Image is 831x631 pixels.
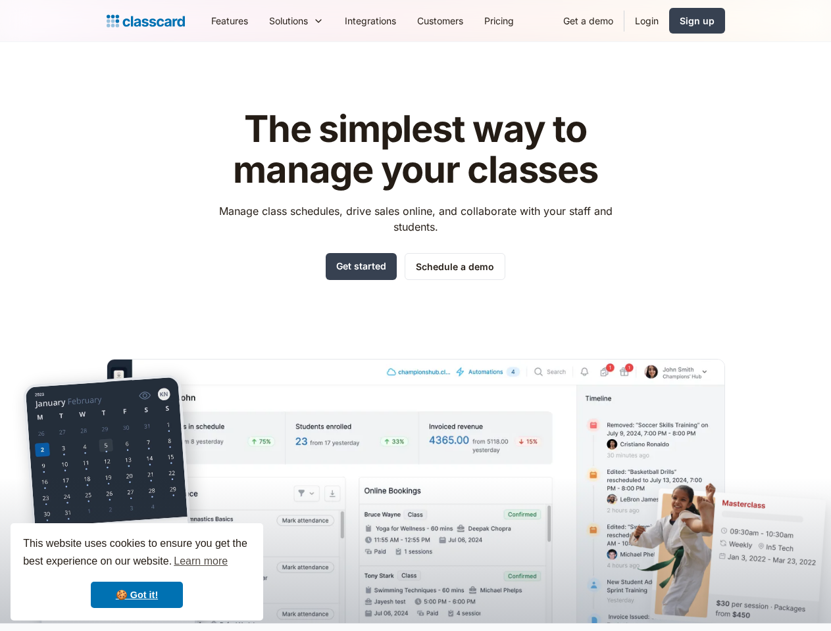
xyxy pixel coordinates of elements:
[474,6,524,35] a: Pricing
[259,6,334,35] div: Solutions
[107,12,185,30] a: home
[201,6,259,35] a: Features
[669,8,725,34] a: Sign up
[405,253,505,280] a: Schedule a demo
[269,14,308,28] div: Solutions
[553,6,624,35] a: Get a demo
[23,536,251,571] span: This website uses cookies to ensure you get the best experience on our website.
[11,523,263,620] div: cookieconsent
[680,14,715,28] div: Sign up
[207,109,624,190] h1: The simplest way to manage your classes
[624,6,669,35] a: Login
[407,6,474,35] a: Customers
[91,582,183,608] a: dismiss cookie message
[172,551,230,571] a: learn more about cookies
[207,203,624,235] p: Manage class schedules, drive sales online, and collaborate with your staff and students.
[334,6,407,35] a: Integrations
[326,253,397,280] a: Get started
